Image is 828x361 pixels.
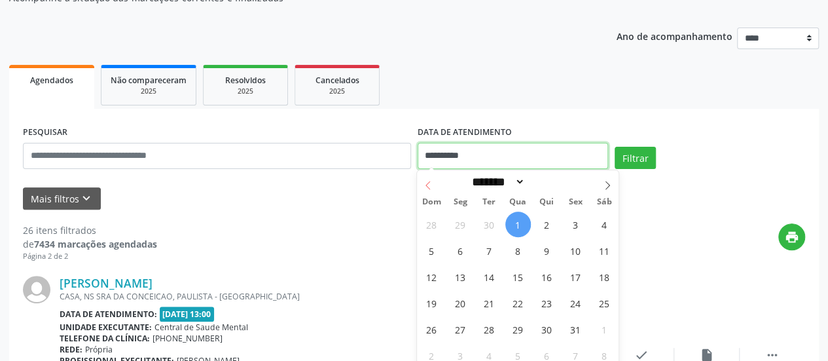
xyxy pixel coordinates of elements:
button: Filtrar [615,147,656,169]
span: Sáb [590,198,619,206]
span: Seg [446,198,475,206]
span: Dom [417,198,446,206]
span: Outubro 9, 2025 [534,238,560,263]
span: Outubro 14, 2025 [477,264,502,290]
span: Outubro 24, 2025 [563,290,588,316]
b: Telefone da clínica: [60,333,150,344]
span: Outubro 28, 2025 [477,316,502,342]
span: Outubro 4, 2025 [592,212,617,237]
span: Outubro 15, 2025 [505,264,531,290]
span: Outubro 12, 2025 [419,264,444,290]
span: Outubro 2, 2025 [534,212,560,237]
span: Outubro 17, 2025 [563,264,588,290]
span: Outubro 1, 2025 [505,212,531,237]
span: Cancelados [315,75,359,86]
div: CASA, NS SRA DA CONCEICAO, PAULISTA - [GEOGRAPHIC_DATA] [60,291,609,302]
div: de [23,237,157,251]
span: Outubro 19, 2025 [419,290,444,316]
span: Central de Saude Mental [154,322,248,333]
span: Outubro 20, 2025 [448,290,473,316]
span: Outubro 8, 2025 [505,238,531,263]
span: Outubro 29, 2025 [505,316,531,342]
span: Outubro 23, 2025 [534,290,560,316]
div: Página 2 de 2 [23,251,157,262]
span: Resolvidos [225,75,266,86]
div: 2025 [213,86,278,96]
span: Setembro 28, 2025 [419,212,444,237]
span: Setembro 29, 2025 [448,212,473,237]
div: 26 itens filtrados [23,223,157,237]
span: Outubro 5, 2025 [419,238,444,263]
span: Outubro 22, 2025 [505,290,531,316]
span: Outubro 10, 2025 [563,238,588,263]
span: Setembro 30, 2025 [477,212,502,237]
span: Outubro 13, 2025 [448,264,473,290]
span: Outubro 27, 2025 [448,316,473,342]
i: print [785,230,799,244]
b: Data de atendimento: [60,309,157,320]
span: Outubro 18, 2025 [592,264,617,290]
b: Rede: [60,344,82,355]
strong: 7434 marcações agendadas [34,238,157,250]
p: Ano de acompanhamento [617,28,732,44]
span: Outubro 11, 2025 [592,238,617,263]
span: Qua [503,198,532,206]
div: 2025 [111,86,187,96]
button: Mais filtroskeyboard_arrow_down [23,187,101,210]
span: Própria [85,344,113,355]
label: PESQUISAR [23,123,67,143]
label: DATA DE ATENDIMENTO [418,123,512,143]
button: print [778,223,805,250]
span: Outubro 31, 2025 [563,316,588,342]
span: Outubro 6, 2025 [448,238,473,263]
span: Sex [561,198,590,206]
span: Qui [532,198,561,206]
span: Outubro 25, 2025 [592,290,617,316]
span: [PHONE_NUMBER] [153,333,223,344]
span: Outubro 30, 2025 [534,316,560,342]
span: Outubro 21, 2025 [477,290,502,316]
a: [PERSON_NAME] [60,276,153,290]
div: 2025 [304,86,370,96]
i: keyboard_arrow_down [79,191,94,206]
span: [DATE] 13:00 [160,307,215,322]
input: Year [525,175,568,189]
span: Agendados [30,75,73,86]
img: img [23,276,50,303]
select: Month [468,175,526,189]
b: Unidade executante: [60,322,152,333]
span: Não compareceram [111,75,187,86]
span: Novembro 1, 2025 [592,316,617,342]
span: Outubro 26, 2025 [419,316,444,342]
span: Outubro 7, 2025 [477,238,502,263]
span: Ter [475,198,503,206]
span: Outubro 16, 2025 [534,264,560,290]
span: Outubro 3, 2025 [563,212,588,237]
